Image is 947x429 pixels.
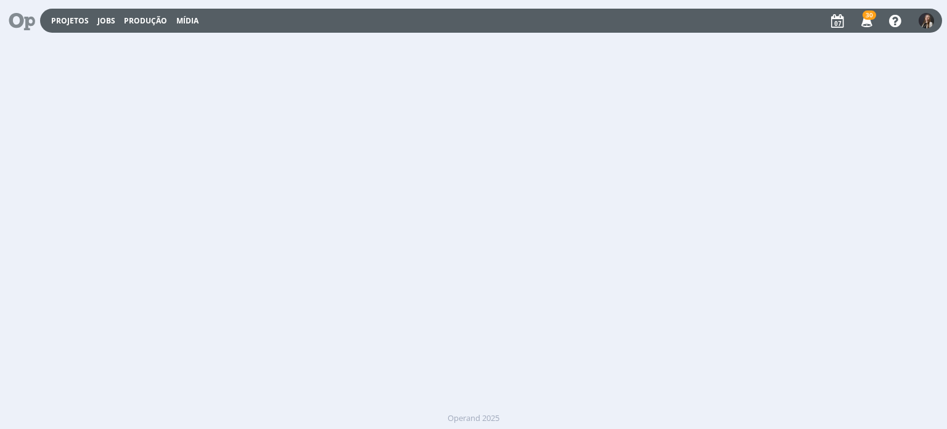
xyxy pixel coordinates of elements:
[120,16,171,26] button: Produção
[97,15,115,26] a: Jobs
[173,16,202,26] button: Mídia
[863,10,876,20] span: 30
[176,15,199,26] a: Mídia
[94,16,119,26] button: Jobs
[124,15,167,26] a: Produção
[47,16,92,26] button: Projetos
[918,10,935,31] button: L
[51,15,89,26] a: Projetos
[853,10,879,32] button: 30
[919,13,934,28] img: L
